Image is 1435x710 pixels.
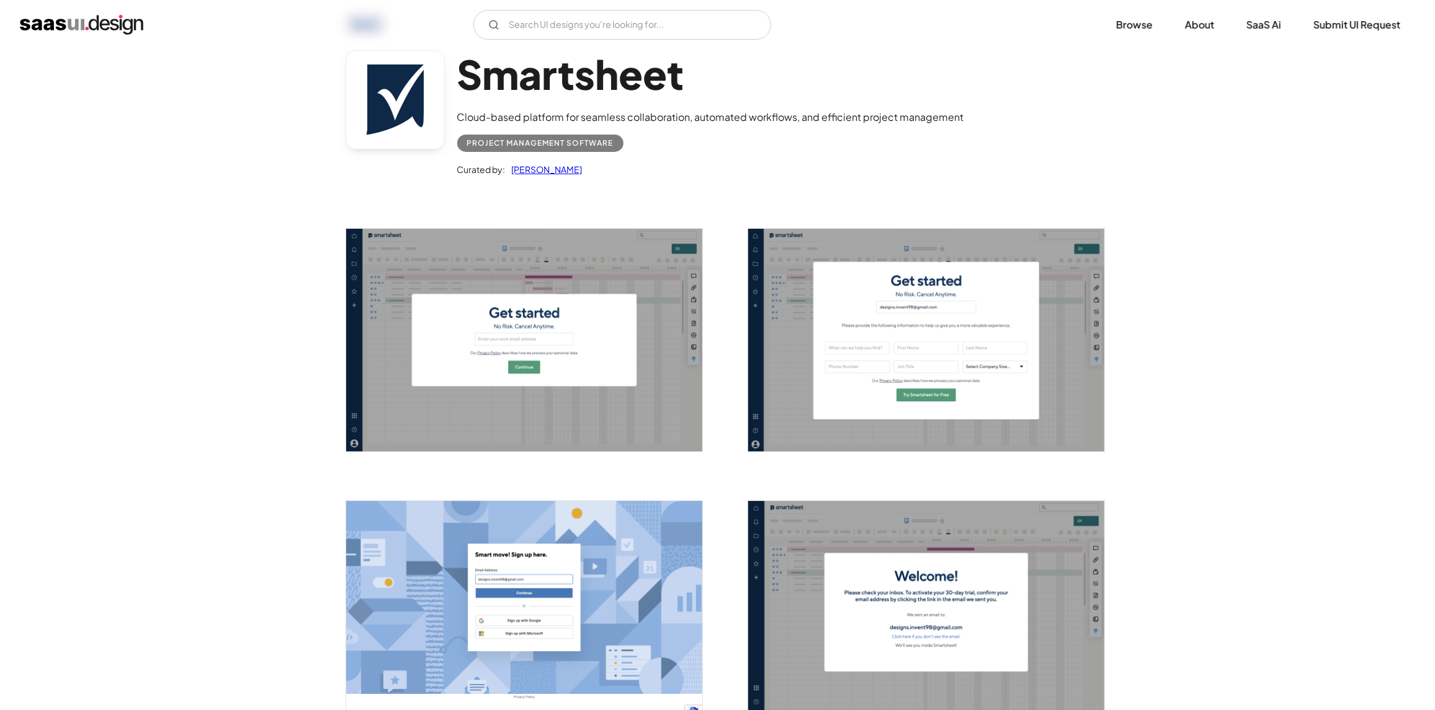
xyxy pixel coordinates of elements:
[1101,11,1168,38] a: Browse
[748,229,1104,451] img: 641ec2ad3ca306f549e39003_Smartsheet%20Welcome%20Expanded%20Screen.png
[20,15,143,35] a: home
[1299,11,1415,38] a: Submit UI Request
[748,229,1104,451] a: open lightbox
[1170,11,1229,38] a: About
[473,10,771,40] input: Search UI designs you're looking for...
[1232,11,1296,38] a: SaaS Ai
[467,136,614,151] div: Project Management Software
[346,229,702,451] img: 641ec28fdf320434d0bb5ee9_Smartsheet%20Welcome%20Screen.png
[457,50,964,98] h1: Smartsheet
[457,162,506,177] div: Curated by:
[506,162,583,177] a: [PERSON_NAME]
[346,229,702,451] a: open lightbox
[457,110,964,125] div: Cloud-based platform for seamless collaboration, automated workflows, and efficient project manag...
[473,10,771,40] form: Email Form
